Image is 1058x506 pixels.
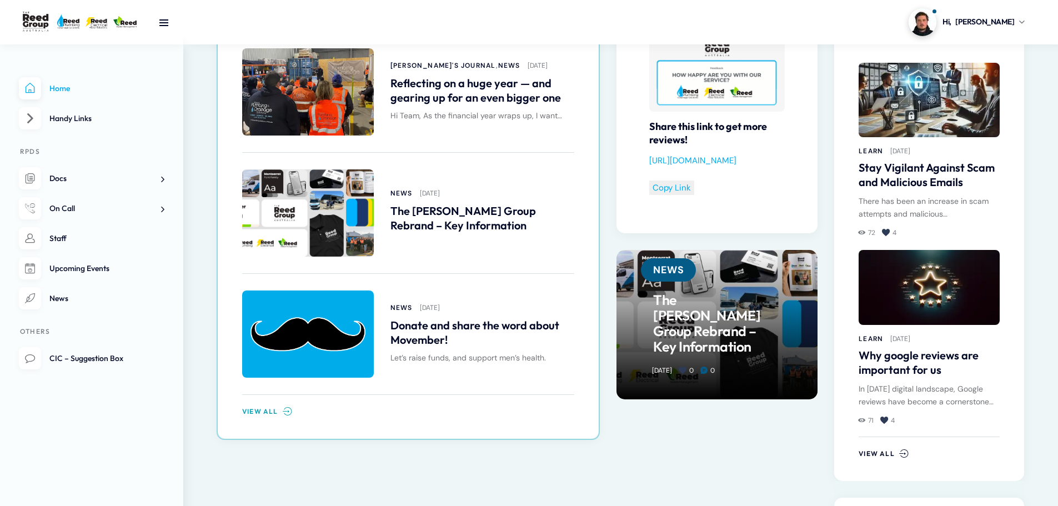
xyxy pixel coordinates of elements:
[649,155,736,166] a: [URL][DOMAIN_NAME]
[390,303,413,313] a: News
[242,405,292,417] a: View All
[710,366,715,375] span: 0
[859,415,881,425] a: 71
[498,61,520,71] a: News
[653,182,691,193] a: Copy Link
[649,120,767,146] strong: Share this link to get more reviews!
[652,366,672,375] a: [DATE]
[859,383,1000,408] div: In [DATE] digital landscape, Google reviews have become a cornerstone…
[868,228,875,237] span: 72
[859,448,909,459] a: View All
[859,334,883,344] a: Learn
[892,228,896,237] span: 4
[390,352,574,364] div: Let’s raise funds, and support men’s health.
[701,365,722,375] a: 0
[859,146,883,156] a: Learn
[420,303,440,312] a: [DATE]
[909,8,936,36] img: Profile picture of Dylan Gledhill
[955,16,1015,28] span: [PERSON_NAME]
[891,416,895,425] span: 4
[390,204,574,233] a: The [PERSON_NAME] Group Rebrand – Key Information
[689,366,694,375] span: 0
[679,365,701,375] a: 0
[390,318,574,347] a: Donate and share the word about Movember!
[242,407,278,415] span: View All
[390,76,574,105] a: Reflecting on a huge year — and gearing up for an even bigger one
[641,258,696,282] a: News
[653,293,781,354] a: The [PERSON_NAME] Group Rebrand – Key Information
[890,147,910,156] a: [DATE]
[868,416,874,425] span: 71
[881,415,902,425] a: 4
[859,348,1000,377] a: Why google reviews are important for us
[649,181,694,195] button: Copy Link
[909,8,1025,36] a: Profile picture of Dylan GledhillHi,[PERSON_NAME]
[859,449,895,458] span: View All
[528,61,548,70] a: [DATE]
[390,188,413,198] a: News
[496,61,498,70] span: ,
[942,16,951,28] span: Hi,
[420,189,440,198] a: [DATE]
[859,161,1000,189] a: Stay Vigilant Against Scam and Malicious Emails
[882,228,904,238] a: 4
[859,228,882,238] a: 72
[390,61,496,71] a: [PERSON_NAME]'s Journal
[890,334,910,343] a: [DATE]
[390,109,574,122] div: Hi Team, As the financial year wraps up, I want…
[859,195,1000,221] div: There has been an increase in scam attempts and malicious…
